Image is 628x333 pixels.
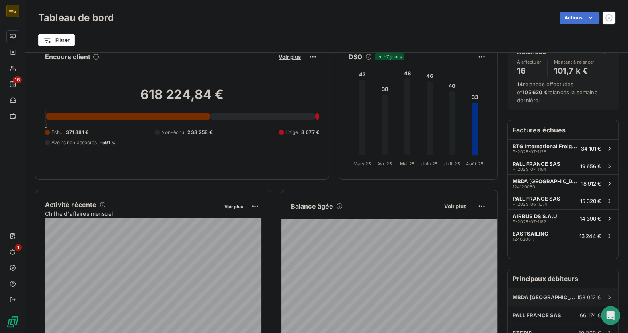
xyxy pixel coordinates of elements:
h6: Factures échues [508,120,618,139]
span: AIRBUS DS S.A.U [513,213,557,219]
span: BTG International Freight Forwarding ([GEOGRAPHIC_DATA]) Co., Ltd [513,143,578,149]
span: MBDA [GEOGRAPHIC_DATA] [513,178,578,184]
span: PALL FRANCE SAS [513,196,560,202]
span: 66 174 € [580,312,601,318]
span: F-2025-07-1182 [513,219,546,224]
h4: 101,7 k € [554,64,595,77]
span: 238 258 € [187,129,212,136]
h4: 16 [517,64,541,77]
span: 16 [13,76,22,83]
div: Open Intercom Messenger [601,306,620,325]
h6: DSO [349,52,362,62]
span: F-2025-07-1104 [513,167,546,172]
span: Litige [285,129,298,136]
span: 0 [44,122,47,129]
span: Échu [51,129,63,136]
h2: 618 224,84 € [45,87,319,110]
span: PALL FRANCE SAS [513,312,561,318]
span: 14 390 € [580,215,601,222]
span: Avoirs non associés [51,139,97,146]
tspan: Août 25 [466,161,484,166]
span: -591 € [100,139,115,146]
tspan: Mai 25 [400,161,415,166]
span: 105 620 € [522,89,547,95]
tspan: Juin 25 [421,161,438,166]
h6: Activité récente [45,200,96,209]
button: Actions [560,12,599,24]
button: Voir plus [276,53,303,60]
span: Montant à relancer [554,60,595,64]
span: 19 656 € [580,163,601,169]
button: Voir plus [442,203,469,210]
span: 14 [517,81,523,87]
span: Voir plus [224,204,243,209]
h3: Tableau de bord [38,11,114,25]
span: PALL FRANCE SAS [513,161,560,167]
tspan: Mars 25 [353,161,371,166]
h6: Encours client [45,52,90,62]
div: WG [6,5,19,17]
span: 18 912 € [581,180,601,187]
tspan: Juil. 25 [444,161,460,166]
span: Voir plus [279,54,301,60]
span: À effectuer [517,60,541,64]
span: EASTSAILING [513,230,548,237]
button: EASTSAILING12402001713 244 € [508,227,618,244]
span: 124020017 [513,237,535,242]
button: Filtrer [38,34,75,46]
span: 13 244 € [579,233,601,239]
span: Non-échu [161,129,184,136]
span: 158 012 € [577,294,601,300]
button: AIRBUS DS S.A.UF-2025-07-118214 390 € [508,209,618,227]
a: 16 [6,78,19,91]
h6: Principaux débiteurs [508,269,618,288]
img: Logo LeanPay [6,316,19,328]
h6: Balance âgée [291,201,334,211]
span: F-2025-06-1074 [513,202,547,207]
span: Voir plus [444,203,466,209]
tspan: Avr. 25 [377,161,392,166]
button: Voir plus [222,203,246,210]
button: BTG International Freight Forwarding ([GEOGRAPHIC_DATA]) Co., LtdF-2025-07-113834 101 € [508,139,618,157]
span: 371 881 € [66,129,88,136]
button: MBDA [GEOGRAPHIC_DATA]12412006018 912 € [508,174,618,192]
span: relances effectuées et relancés la semaine dernière. [517,81,598,103]
span: MBDA [GEOGRAPHIC_DATA] [513,294,577,300]
span: -7 jours [375,53,404,60]
span: Chiffre d'affaires mensuel [45,209,219,218]
span: 15 320 € [580,198,601,204]
span: 8 677 € [301,129,319,136]
span: 124120060 [513,184,535,189]
span: 34 101 € [581,145,601,152]
button: PALL FRANCE SASF-2025-06-107415 320 € [508,192,618,209]
span: 1 [15,244,22,251]
button: PALL FRANCE SASF-2025-07-110419 656 € [508,157,618,174]
span: F-2025-07-1138 [513,149,546,154]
